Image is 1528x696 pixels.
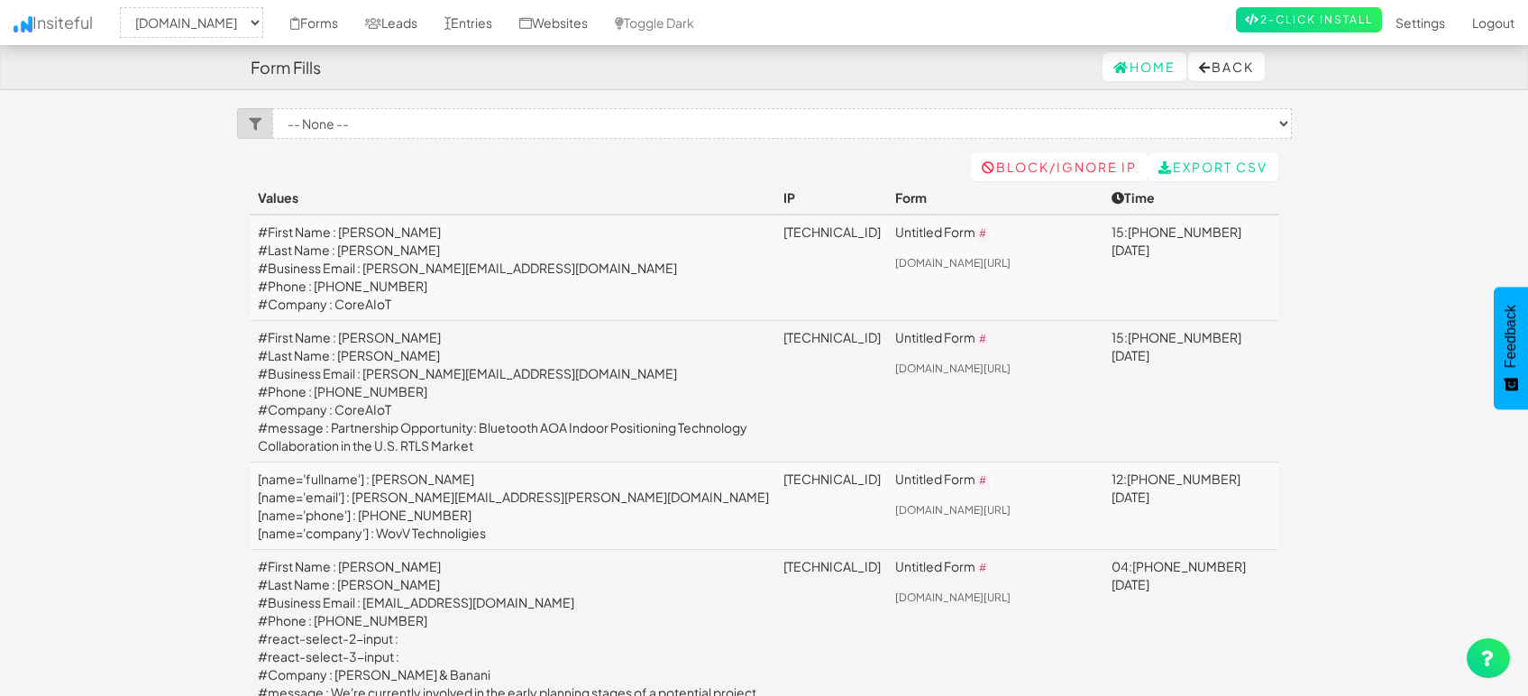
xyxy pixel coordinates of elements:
[895,223,1096,243] p: Untitled Form
[783,471,881,487] a: [TECHNICAL_ID]
[895,328,1096,349] p: Untitled Form
[1103,52,1186,81] a: Home
[1188,52,1265,81] button: Back
[975,226,990,243] code: #
[14,16,32,32] img: icon.png
[975,561,990,577] code: #
[1148,152,1278,181] a: Export CSV
[776,181,888,215] th: IP
[895,470,1096,490] p: Untitled Form
[1104,181,1278,215] th: Time
[1104,462,1278,550] td: 12:[PHONE_NUMBER][DATE]
[971,152,1148,181] a: Block/Ignore IP
[895,362,1011,375] a: [DOMAIN_NAME][URL]
[895,557,1096,578] p: Untitled Form
[975,473,990,490] code: #
[1104,321,1278,462] td: 15:[PHONE_NUMBER][DATE]
[1104,215,1278,321] td: 15:[PHONE_NUMBER][DATE]
[251,181,777,215] th: Values
[895,256,1011,270] a: [DOMAIN_NAME][URL]
[251,59,321,77] h4: Form Fills
[251,215,777,321] td: #First Name : [PERSON_NAME] #Last Name : [PERSON_NAME] #Business Email : [PERSON_NAME][EMAIL_ADDR...
[888,181,1103,215] th: Form
[975,332,990,348] code: #
[783,558,881,574] a: [TECHNICAL_ID]
[783,329,881,345] a: [TECHNICAL_ID]
[895,591,1011,604] a: [DOMAIN_NAME][URL]
[1503,305,1519,368] span: Feedback
[1236,7,1382,32] a: 2-Click Install
[251,321,777,462] td: #First Name : [PERSON_NAME] #Last Name : [PERSON_NAME] #Business Email : [PERSON_NAME][EMAIL_ADDR...
[1494,287,1528,409] button: Feedback - Show survey
[895,503,1011,517] a: [DOMAIN_NAME][URL]
[251,462,777,550] td: [name='fullname'] : [PERSON_NAME] [name='email'] : [PERSON_NAME][EMAIL_ADDRESS][PERSON_NAME][DOMA...
[783,224,881,240] a: [TECHNICAL_ID]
